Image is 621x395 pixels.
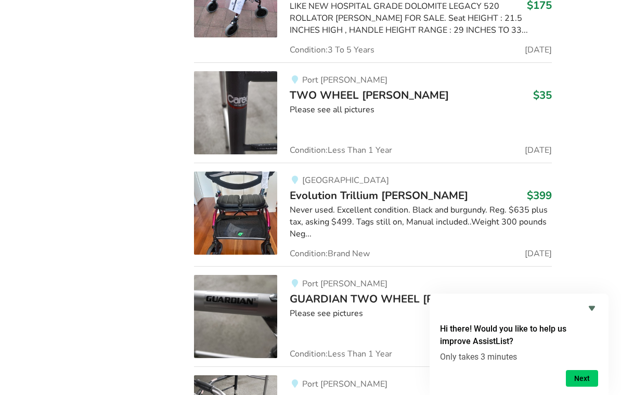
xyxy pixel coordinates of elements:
span: Port [PERSON_NAME] [302,74,387,86]
a: mobility-two wheel walkerPort [PERSON_NAME]TWO WHEEL [PERSON_NAME]$35Please see all picturesCondi... [194,62,551,163]
a: mobility-guardian two wheel walkerPort [PERSON_NAME]GUARDIAN TWO WHEEL [PERSON_NAME]$40Please see... [194,266,551,366]
span: [DATE] [525,46,552,54]
span: Port [PERSON_NAME] [302,378,387,390]
span: Condition: 3 To 5 Years [290,46,374,54]
img: mobility-guardian two wheel walker [194,275,277,358]
span: [DATE] [525,146,552,154]
div: Hi there! Would you like to help us improve AssistList? [440,302,598,387]
img: mobility-evolution trillium walker [194,172,277,255]
div: LIKE NEW HOSPITAL GRADE DOLOMITE LEGACY 520 ROLLATOR [PERSON_NAME] FOR SALE. Seat HEIGHT : 21.5 I... [290,1,551,36]
a: mobility-evolution trillium walker [GEOGRAPHIC_DATA]Evolution Trillium [PERSON_NAME]$399Never use... [194,163,551,266]
span: TWO WHEEL [PERSON_NAME] [290,88,449,102]
span: Port [PERSON_NAME] [302,278,387,289]
button: Hide survey [586,302,598,314]
span: Condition: Less Than 1 Year [290,146,392,154]
div: Please see pictures [290,308,551,320]
span: Condition: Brand New [290,249,370,258]
img: mobility-two wheel walker [194,71,277,154]
span: [GEOGRAPHIC_DATA] [302,175,389,186]
h3: $35 [533,88,552,102]
p: Only takes 3 minutes [440,352,598,362]
h3: $40 [533,292,552,306]
span: Condition: Less Than 1 Year [290,350,392,358]
h2: Hi there! Would you like to help us improve AssistList? [440,323,598,348]
span: Evolution Trillium [PERSON_NAME] [290,188,468,203]
span: [DATE] [525,249,552,258]
div: Never used. Excellent condition. Black and burgundy. Reg. $635 plus tax, asking $499. Tags still ... [290,204,551,240]
h3: $399 [527,189,552,202]
div: Please see all pictures [290,104,551,116]
button: Next question [566,370,598,387]
span: GUARDIAN TWO WHEEL [PERSON_NAME] [290,292,510,306]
